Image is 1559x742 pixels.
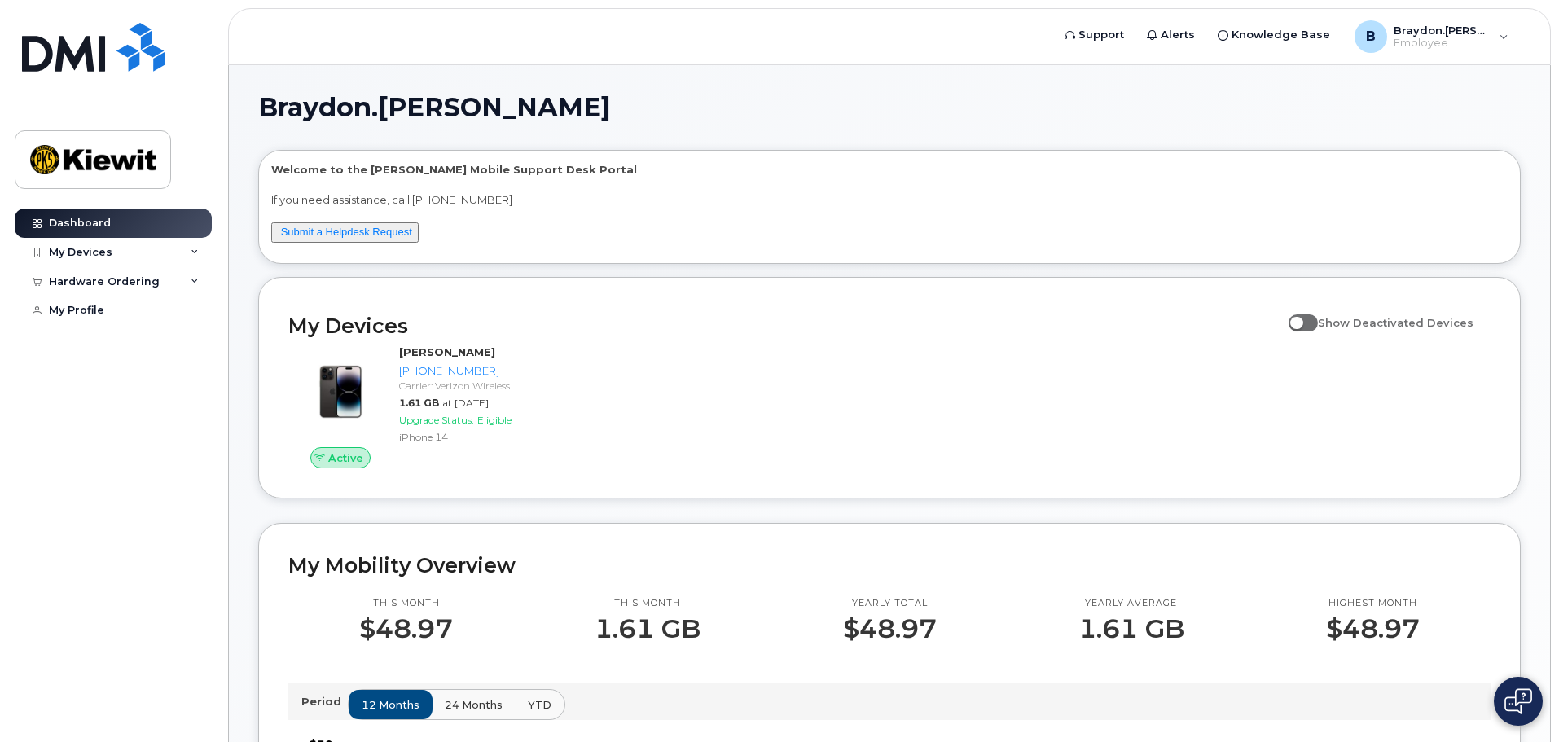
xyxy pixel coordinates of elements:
[271,222,419,243] button: Submit a Helpdesk Request
[1326,614,1420,643] p: $48.97
[359,597,453,610] p: This month
[258,95,611,120] span: Braydon.[PERSON_NAME]
[595,614,700,643] p: 1.61 GB
[1078,614,1184,643] p: 1.61 GB
[595,597,700,610] p: This month
[288,553,1491,577] h2: My Mobility Overview
[399,379,568,393] div: Carrier: Verizon Wireless
[1326,597,1420,610] p: Highest month
[271,192,1508,208] p: If you need assistance, call [PHONE_NUMBER]
[399,397,439,409] span: 1.61 GB
[843,597,937,610] p: Yearly total
[445,697,503,713] span: 24 months
[399,430,568,444] div: iPhone 14
[399,363,568,379] div: [PHONE_NUMBER]
[477,414,512,426] span: Eligible
[359,614,453,643] p: $48.97
[1289,307,1302,320] input: Show Deactivated Devices
[281,226,412,238] a: Submit a Helpdesk Request
[301,353,380,431] img: image20231002-3703462-njx0qo.jpeg
[328,450,363,466] span: Active
[1318,316,1473,329] span: Show Deactivated Devices
[399,414,474,426] span: Upgrade Status:
[843,614,937,643] p: $48.97
[301,694,348,709] p: Period
[288,345,574,468] a: Active[PERSON_NAME][PHONE_NUMBER]Carrier: Verizon Wireless1.61 GBat [DATE]Upgrade Status:Eligible...
[1078,597,1184,610] p: Yearly average
[528,697,551,713] span: YTD
[271,162,1508,178] p: Welcome to the [PERSON_NAME] Mobile Support Desk Portal
[288,314,1280,338] h2: My Devices
[442,397,489,409] span: at [DATE]
[399,345,495,358] strong: [PERSON_NAME]
[1504,688,1532,714] img: Open chat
